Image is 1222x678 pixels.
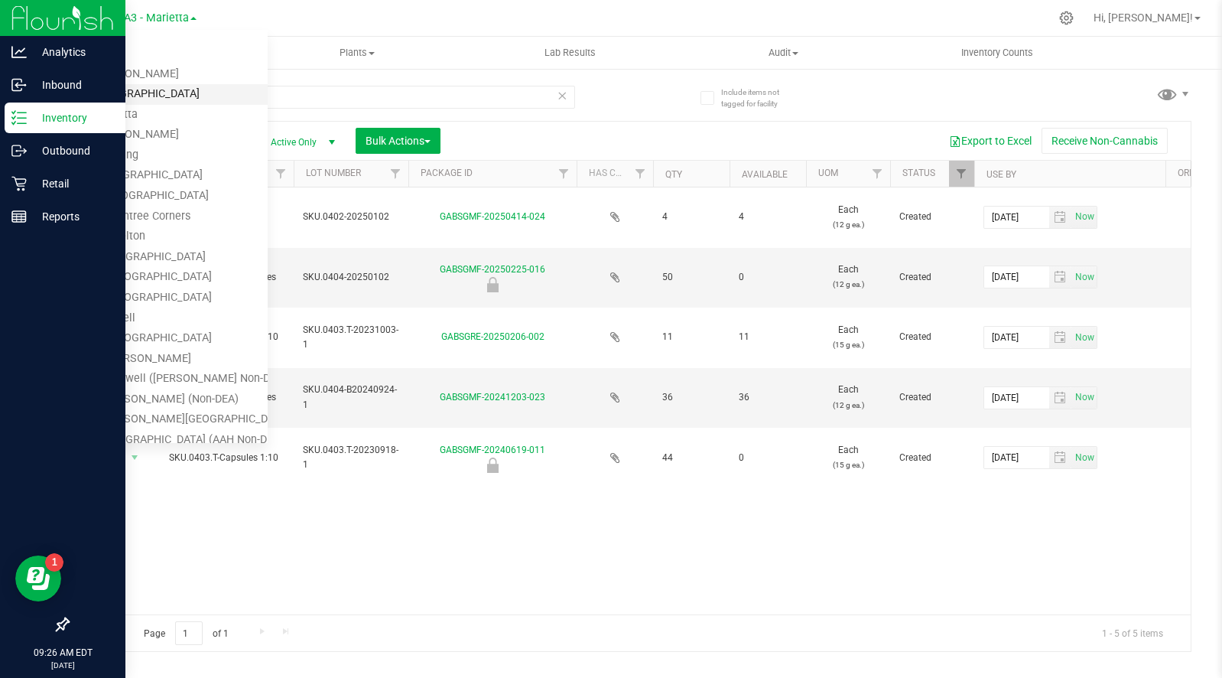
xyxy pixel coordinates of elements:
a: PNE.12-[GEOGRAPHIC_DATA] [44,186,268,207]
span: Created [899,210,965,224]
a: PNE.2-Peachtree Corners [44,207,268,227]
a: PNW.6-[GEOGRAPHIC_DATA] (AAH Non-DEA) [44,430,268,451]
span: 0 [739,270,797,285]
span: select [1071,387,1097,409]
span: 11 [739,330,797,344]
inline-svg: Inbound [11,77,27,93]
span: select [125,447,145,468]
span: Audit [678,46,889,60]
span: Include items not tagged for facility [721,86,798,109]
a: Filter [383,161,408,187]
iframe: Resource center unread badge [45,553,63,572]
p: (12 g ea.) [815,277,881,292]
span: SKU.0402-20250102 [303,210,399,224]
a: PNW.20-[GEOGRAPHIC_DATA] [44,328,268,349]
inline-svg: Retail [11,176,27,191]
span: 11 [662,330,720,344]
p: [DATE] [7,660,119,671]
p: 09:26 AM EDT [7,646,119,660]
a: PNW.14-[GEOGRAPHIC_DATA] [44,267,268,288]
iframe: Resource center [15,556,61,601]
a: GA3 - Marietta [44,105,268,125]
span: Clear [557,86,567,106]
p: (12 g ea.) [815,398,881,412]
button: Bulk Actions [356,128,440,154]
p: Analytics [27,43,119,61]
span: Plants [251,46,463,60]
span: select [1071,207,1097,228]
span: Each [815,262,881,292]
span: Bulk Actions [366,135,431,147]
span: 50 [662,270,720,285]
span: SKU.0404-20250102 [303,270,399,285]
a: GABSGMF-20250414-024 [440,211,545,222]
span: Created [899,330,965,344]
a: GABSGMF-20250225-016 [440,264,545,275]
span: 44 [662,451,720,465]
span: Set Current date [1071,386,1097,409]
span: Created [899,390,965,405]
span: Created [899,451,965,465]
a: UOM [818,168,838,178]
a: PNE.1-[GEOGRAPHIC_DATA] [44,165,268,186]
a: PNW.24-Roswell ([PERSON_NAME] Non-DEA) [44,369,268,390]
p: (15 g ea.) [815,458,881,472]
p: Retail [27,174,119,193]
span: 0 [739,451,797,465]
span: Set Current date [1071,327,1097,349]
span: 4 [662,210,720,224]
a: Lab Results [463,37,677,69]
span: Created [899,270,965,285]
button: Export to Excel [939,128,1042,154]
inline-svg: Analytics [11,44,27,60]
div: Manage settings [1057,11,1076,25]
span: Set Current date [1071,266,1097,288]
inline-svg: Outbound [11,143,27,158]
div: Newly Received [406,277,579,292]
a: GABSGMF-20240619-011 [440,445,545,455]
a: Filter [268,161,294,187]
input: 1 [175,621,203,645]
span: 4 [739,210,797,224]
a: Available [742,169,788,180]
a: Filter [551,161,577,187]
a: PNW.19-[GEOGRAPHIC_DATA] [44,288,268,308]
a: Manufacturing [44,145,268,166]
span: select [1049,387,1071,409]
span: Page of 1 [131,621,241,645]
p: (12 g ea.) [815,217,881,232]
a: Plants [250,37,463,69]
span: 36 [662,390,720,405]
p: Reports [27,207,119,226]
span: SKU.0404-B20240924-1 [303,383,399,412]
span: select [1049,327,1071,348]
span: Lab Results [524,46,616,60]
span: select [1049,266,1071,288]
span: GA3 - Marietta [116,11,189,24]
th: Has COA [577,161,653,187]
span: select [1049,447,1071,468]
span: select [1071,266,1097,288]
span: Hi, [PERSON_NAME]! [1094,11,1193,24]
span: Each [815,443,881,472]
span: SKU.0403.T-20231003-1 [303,323,399,352]
span: SKU.0403.T-Capsules 1:10 [169,451,284,465]
a: Status [902,168,935,178]
span: SKU.0403.T-20230918-1 [303,443,399,472]
span: Set Current date [1071,447,1097,469]
a: GABSGMF-20241203-023 [440,392,545,403]
p: Inventory [27,109,119,127]
a: PNW.1-[GEOGRAPHIC_DATA] [44,247,268,268]
a: GA4 - [PERSON_NAME] [44,125,268,145]
inline-svg: Reports [11,209,27,224]
p: Inbound [27,76,119,94]
a: Cultivation [44,44,268,64]
span: 1 - 5 of 5 items [1090,621,1175,644]
a: Filter [865,161,890,187]
span: 36 [739,390,797,405]
p: Outbound [27,142,119,160]
a: Qty [665,169,682,180]
a: Use By [986,169,1016,180]
a: Lot Number [306,168,361,178]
